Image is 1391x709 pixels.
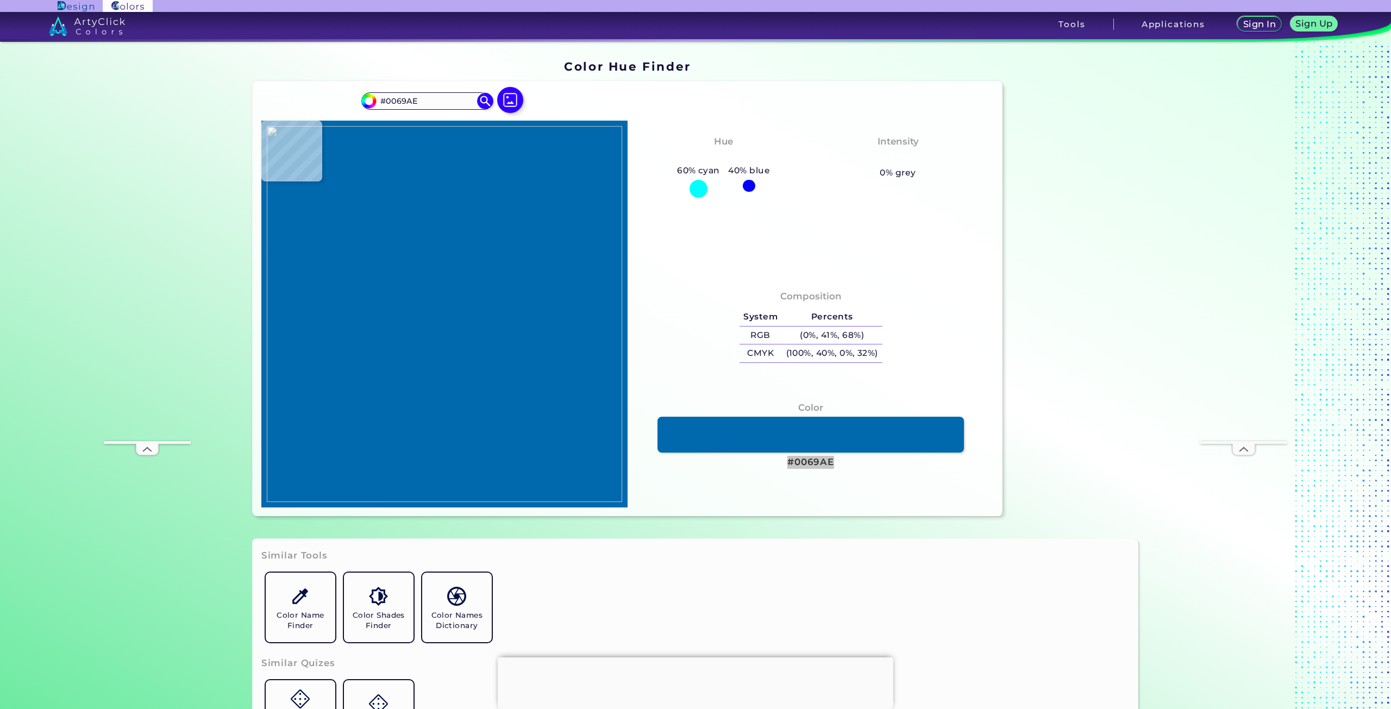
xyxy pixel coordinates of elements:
[427,610,487,631] h5: Color Names Dictionary
[693,151,754,164] h3: Cyan-Blue
[782,308,882,326] h5: Percents
[798,400,823,416] h4: Color
[1295,19,1332,28] h5: Sign Up
[724,164,774,178] h5: 40% blue
[1290,16,1338,32] a: Sign Up
[1142,20,1205,28] h3: Applications
[740,344,782,362] h5: CMYK
[780,288,842,304] h4: Composition
[348,610,409,631] h5: Color Shades Finder
[447,587,466,606] img: icon_color_names_dictionary.svg
[1243,20,1276,28] h5: Sign In
[418,568,496,647] a: Color Names Dictionary
[261,549,328,562] h3: Similar Tools
[1058,20,1085,28] h3: Tools
[497,87,523,113] img: icon picture
[58,1,94,11] img: ArtyClick Design logo
[340,568,418,647] a: Color Shades Finder
[369,587,388,606] img: icon_color_shades.svg
[1007,56,1143,520] iframe: Advertisement
[1200,115,1287,441] iframe: Advertisement
[477,93,493,109] img: icon search
[1237,16,1282,32] a: Sign In
[782,344,882,362] h5: (100%, 40%, 0%, 32%)
[878,134,919,149] h4: Intensity
[880,166,916,180] h5: 0% grey
[291,587,310,606] img: icon_color_name_finder.svg
[714,134,733,149] h4: Hue
[673,164,724,178] h5: 60% cyan
[787,456,834,469] h3: #0069AE
[740,327,782,344] h5: RGB
[564,58,691,74] h1: Color Hue Finder
[782,327,882,344] h5: (0%, 41%, 68%)
[261,568,340,647] a: Color Name Finder
[740,308,782,326] h5: System
[49,16,126,36] img: logo_artyclick_colors_white.svg
[270,610,331,631] h5: Color Name Finder
[291,689,310,708] img: icon_game.svg
[498,657,893,706] iframe: Advertisement
[377,93,478,108] input: type color..
[261,657,335,670] h3: Similar Quizes
[267,126,622,502] img: 2f64ae71-e693-4897-902d-21b7c21eca8b
[874,151,922,164] h3: Vibrant
[104,115,191,441] iframe: Advertisement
